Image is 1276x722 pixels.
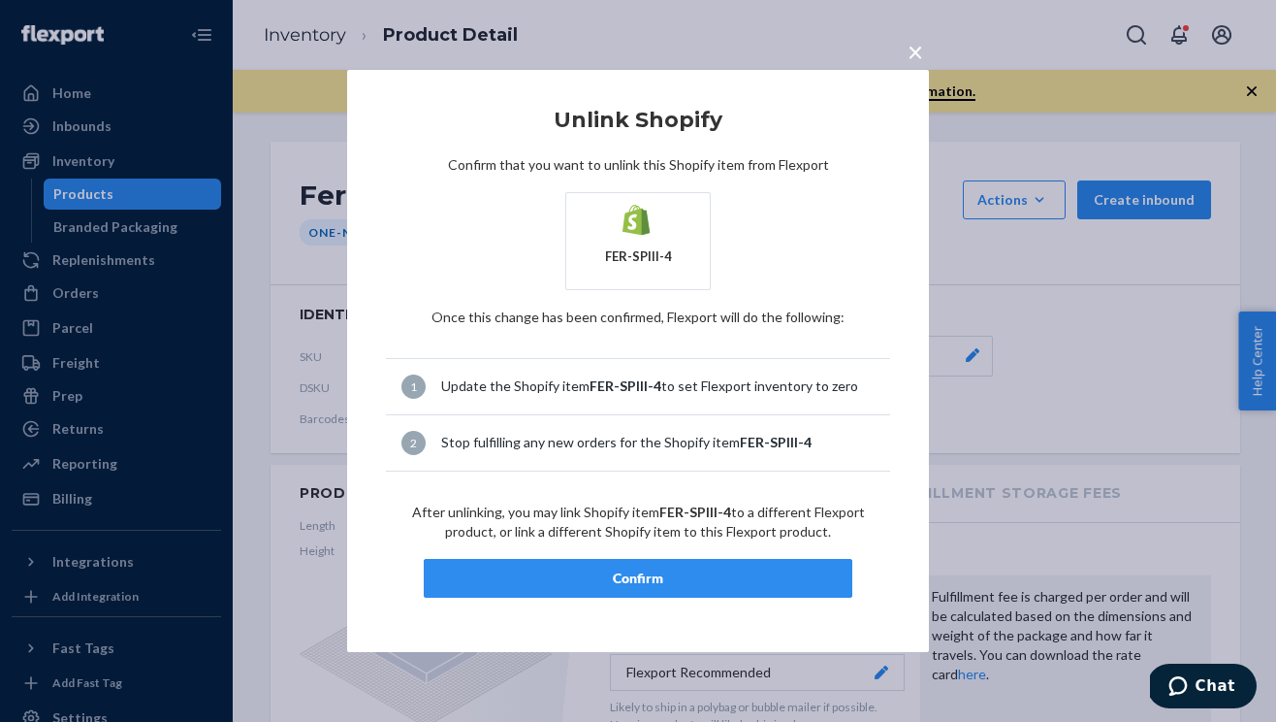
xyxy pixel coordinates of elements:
span: FER-SPIII-4 [740,434,812,450]
p: Confirm that you want to unlink this Shopify item from Flexport [386,155,890,175]
iframe: Opens a widget where you can chat to one of our agents [1150,664,1257,712]
span: × [908,35,923,68]
p: Once this change has been confirmed, Flexport will do the following : [386,308,890,327]
div: 1 [401,375,426,399]
div: 2 [401,431,426,455]
span: FER-SPIII-4 [590,377,661,394]
div: Confirm [440,569,836,588]
button: Confirm [424,559,852,598]
div: Stop fulfilling any new orders for the Shopify item [441,433,875,452]
div: FER-SPIII-4 [605,247,672,266]
h2: Unlink Shopify [386,109,890,132]
span: FER-SPIII-4 [659,504,731,520]
p: After unlinking, you may link Shopify item to a different Flexport product, or link a different S... [386,503,890,541]
div: Update the Shopify item to set Flexport inventory to zero [441,377,875,396]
